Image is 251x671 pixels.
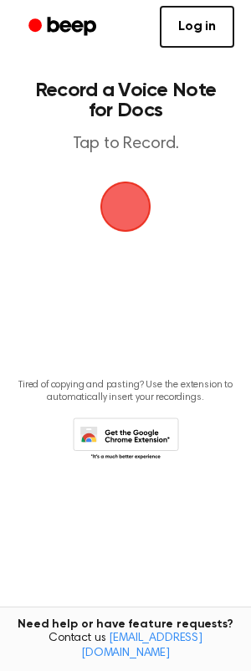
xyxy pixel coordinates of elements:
[30,134,221,155] p: Tap to Record.
[160,6,234,48] a: Log in
[30,80,221,120] h1: Record a Voice Note for Docs
[17,11,111,44] a: Beep
[81,633,202,659] a: [EMAIL_ADDRESS][DOMAIN_NAME]
[10,632,241,661] span: Contact us
[13,379,238,404] p: Tired of copying and pasting? Use the extension to automatically insert your recordings.
[100,182,151,232] img: Beep Logo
